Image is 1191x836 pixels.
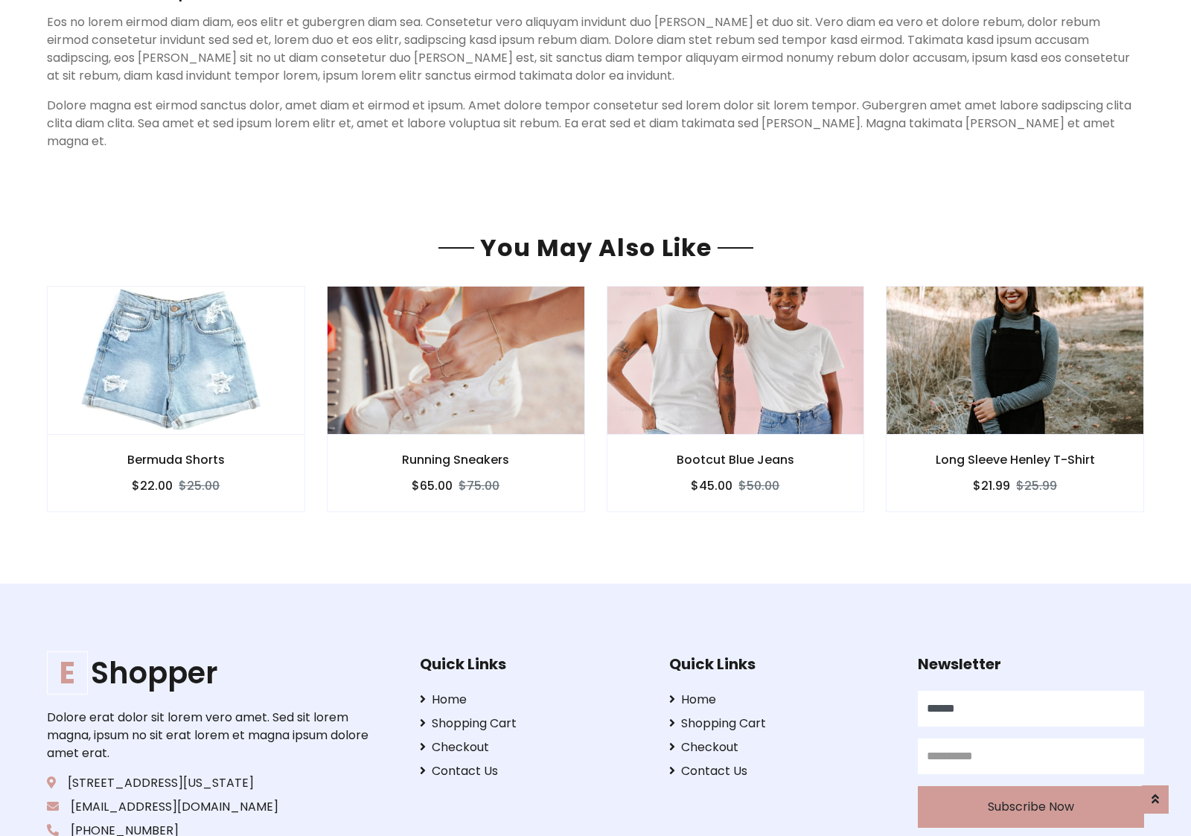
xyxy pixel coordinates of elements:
[669,691,895,709] a: Home
[412,479,453,493] h6: $65.00
[327,286,585,511] a: Running Sneakers $65.00$75.00
[420,655,646,673] h5: Quick Links
[47,97,1144,150] p: Dolore magna est eirmod sanctus dolor, amet diam et eirmod et ipsum. Amet dolore tempor consetetu...
[669,738,895,756] a: Checkout
[669,762,895,780] a: Contact Us
[179,477,220,494] del: $25.00
[132,479,173,493] h6: $22.00
[1016,477,1057,494] del: $25.99
[328,453,584,467] h6: Running Sneakers
[47,13,1144,85] p: Eos no lorem eirmod diam diam, eos elitr et gubergren diam sea. Consetetur vero aliquyam invidunt...
[918,786,1144,828] button: Subscribe Now
[47,798,373,816] p: [EMAIL_ADDRESS][DOMAIN_NAME]
[47,655,373,691] h1: Shopper
[607,286,865,511] a: Bootcut Blue Jeans $45.00$50.00
[607,453,864,467] h6: Bootcut Blue Jeans
[738,477,779,494] del: $50.00
[47,286,305,511] a: Bermuda Shorts $22.00$25.00
[691,479,732,493] h6: $45.00
[48,453,304,467] h6: Bermuda Shorts
[420,691,646,709] a: Home
[420,762,646,780] a: Contact Us
[887,453,1143,467] h6: Long Sleeve Henley T-Shirt
[918,655,1144,673] h5: Newsletter
[973,479,1010,493] h6: $21.99
[47,774,373,792] p: [STREET_ADDRESS][US_STATE]
[474,231,718,264] span: You May Also Like
[47,655,373,691] a: EShopper
[886,286,1144,511] a: Long Sleeve Henley T-Shirt $21.99$25.99
[420,738,646,756] a: Checkout
[420,715,646,733] a: Shopping Cart
[47,709,373,762] p: Dolore erat dolor sit lorem vero amet. Sed sit lorem magna, ipsum no sit erat lorem et magna ipsu...
[669,715,895,733] a: Shopping Cart
[669,655,895,673] h5: Quick Links
[47,651,88,695] span: E
[459,477,499,494] del: $75.00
